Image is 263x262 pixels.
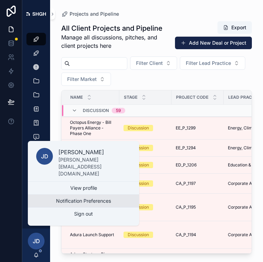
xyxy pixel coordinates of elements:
span: Projects and Pipeline [70,10,119,17]
a: ED_P_1206 [176,162,220,168]
a: Octopus Energy - Bill Payers Alliance - Phase One [70,120,115,136]
button: Sign out [28,208,139,220]
span: Corporate Affairs [228,232,262,238]
span: Filter Client [136,60,163,67]
a: CA_P_1194 [176,232,220,238]
span: JD [33,237,40,245]
button: Notification Preferences [28,195,139,207]
span: Filter Market [67,76,97,83]
button: Select Button [180,57,245,70]
button: Select Button [61,73,111,86]
a: EE_P_1299 [176,125,220,131]
a: Adura Launch Support [70,232,115,238]
button: Select Button [130,57,177,70]
span: Project Code [176,95,208,100]
span: Corporate Affairs [228,181,262,186]
p: [PERSON_NAME] [58,148,131,156]
a: Discussion [123,162,167,168]
h1: All Client Projects and Pipeline [61,23,166,33]
span: CA_P_1194 [176,232,196,238]
span: Adura Launch Support [70,232,114,238]
span: CA_P_1197 [176,181,196,186]
div: Discussion [128,125,149,131]
a: EE_P_1294 [176,145,220,151]
a: Discussion [123,204,167,210]
p: [PERSON_NAME][EMAIL_ADDRESS][DOMAIN_NAME] [58,156,131,177]
button: Export [217,21,252,34]
a: Discussion [123,125,167,131]
span: Discussion [83,108,109,113]
div: scrollable content [22,28,50,229]
span: Name [70,95,83,100]
span: EE_P_1299 [176,125,196,131]
button: Add New Deal or Project [175,37,252,49]
div: 59 [116,108,121,113]
span: JD [41,152,48,160]
span: EE_P_1294 [176,145,196,151]
span: CA_P_1195 [176,204,196,210]
a: Projects and Pipeline [61,10,119,17]
span: Lead Practice [228,95,261,100]
span: Corporate Affairs [228,204,262,210]
span: Manage all discussions, pitches, and client projects here [61,33,166,50]
a: Discussion [123,180,167,187]
a: Discussion [123,232,167,238]
div: Discussion [128,232,149,238]
img: App logo [26,12,46,16]
span: Stage [124,95,137,100]
span: ED_P_1206 [176,162,197,168]
a: Discussion [123,145,167,151]
a: CA_P_1195 [176,204,220,210]
span: Filter Lead Practice [186,60,231,67]
a: CA_P_1197 [176,181,220,186]
a: View profile [28,182,139,194]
